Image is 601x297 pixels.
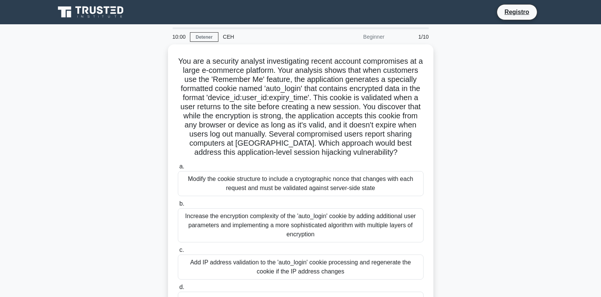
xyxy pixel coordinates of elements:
span: d. [179,284,184,290]
span: b. [179,200,184,207]
div: Increase the encryption complexity of the 'auto_login' cookie by adding additional user parameter... [178,208,424,242]
font: Registro [505,9,529,15]
a: Detener [190,32,218,42]
div: Modify the cookie structure to include a cryptographic nonce that changes with each request and m... [178,171,424,196]
font: 10:00 [173,34,186,40]
font: CEH [223,34,234,40]
span: a. [179,163,184,170]
span: c. [179,247,184,253]
h5: You are a security analyst investigating recent account compromises at a large e-commerce platfor... [177,57,424,157]
a: Registro [500,7,534,17]
div: Beginner [323,29,389,44]
font: Detener [196,35,213,40]
div: 1/10 [389,29,433,44]
div: Add IP address validation to the 'auto_login' cookie processing and regenerate the cookie if the ... [178,255,424,280]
